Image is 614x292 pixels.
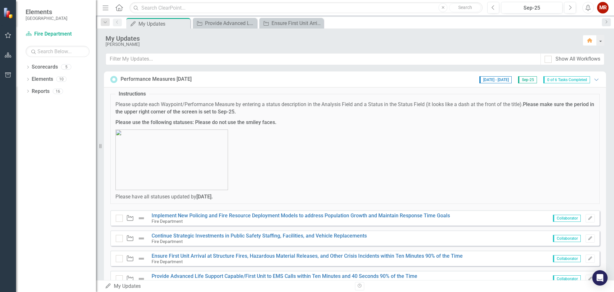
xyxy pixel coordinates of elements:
[138,235,145,242] img: Not Defined
[115,101,594,116] p: Please update each Waypoint/Performance Measure by entering a status description in the Analysis ...
[138,275,145,283] img: Not Defined
[152,239,183,244] small: Fire Department
[597,2,609,13] button: MR
[501,2,563,13] button: Sep-25
[105,283,350,290] div: My Updates
[205,19,255,27] div: Provide Advanced Life Support Capable/First Unit to EMS Calls within Ten Minutes and 40 Seconds 9...
[106,35,576,42] div: My Updates
[61,64,71,70] div: 5
[152,213,450,219] a: Implement New Policing and Fire Resource Deployment Models to address Population Growth and Maint...
[152,273,417,279] a: Provide Advanced Life Support Capable/First Unit to EMS Calls within Ten Minutes and 40 Seconds 9...
[115,101,594,115] strong: Please make sure the period in the upper right corner of the screen is set to Sep-25.
[115,119,277,125] strong: Please use the following statuses: Please do not use the smiley faces.
[553,215,581,222] span: Collaborator
[152,279,183,284] small: Fire Department
[53,88,63,94] div: 16
[56,77,67,82] div: 10
[130,2,483,13] input: Search ClearPoint...
[261,19,322,27] a: Ensure First Unit Arrival at Structure Fires, Hazardous Material Releases, and Other Crisis Incid...
[121,76,192,83] div: Performance Measures [DATE]
[138,255,145,263] img: Not Defined
[26,16,67,21] small: [GEOGRAPHIC_DATA]
[553,235,581,242] span: Collaborator
[152,253,463,259] a: Ensure First Unit Arrival at Structure Fires, Hazardous Material Releases, and Other Crisis Incid...
[138,214,145,222] img: Not Defined
[503,4,560,12] div: Sep-25
[152,233,367,239] a: Continue Strategic Investments in Public Safety Staffing, Facilities, and Vehicle Replacements
[553,255,581,262] span: Collaborator
[115,90,149,98] legend: Instructions
[106,53,541,65] input: Filter My Updates...
[543,76,590,83] span: 0 of 6 Tasks Completed
[449,3,481,12] button: Search
[592,270,608,286] div: Open Intercom Messenger
[32,88,50,95] a: Reports
[152,219,183,224] small: Fire Department
[26,8,67,16] span: Elements
[115,129,228,190] img: mceclip0%20v16.png
[32,63,58,71] a: Scorecards
[553,275,581,282] span: Collaborator
[32,76,53,83] a: Elements
[3,7,14,19] img: ClearPoint Strategy
[26,30,90,38] a: Fire Department
[115,193,594,201] p: Please have all statuses updated by
[152,259,183,264] small: Fire Department
[196,194,213,200] strong: [DATE].
[555,55,600,63] div: Show All Workflows
[106,42,576,47] div: [PERSON_NAME]
[458,5,472,10] span: Search
[138,20,189,28] div: My Updates
[272,19,322,27] div: Ensure First Unit Arrival at Structure Fires, Hazardous Material Releases, and Other Crisis Incid...
[518,76,537,83] span: Sep-25
[194,19,255,27] a: Provide Advanced Life Support Capable/First Unit to EMS Calls within Ten Minutes and 40 Seconds 9...
[479,76,512,83] span: [DATE] - [DATE]
[26,46,90,57] input: Search Below...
